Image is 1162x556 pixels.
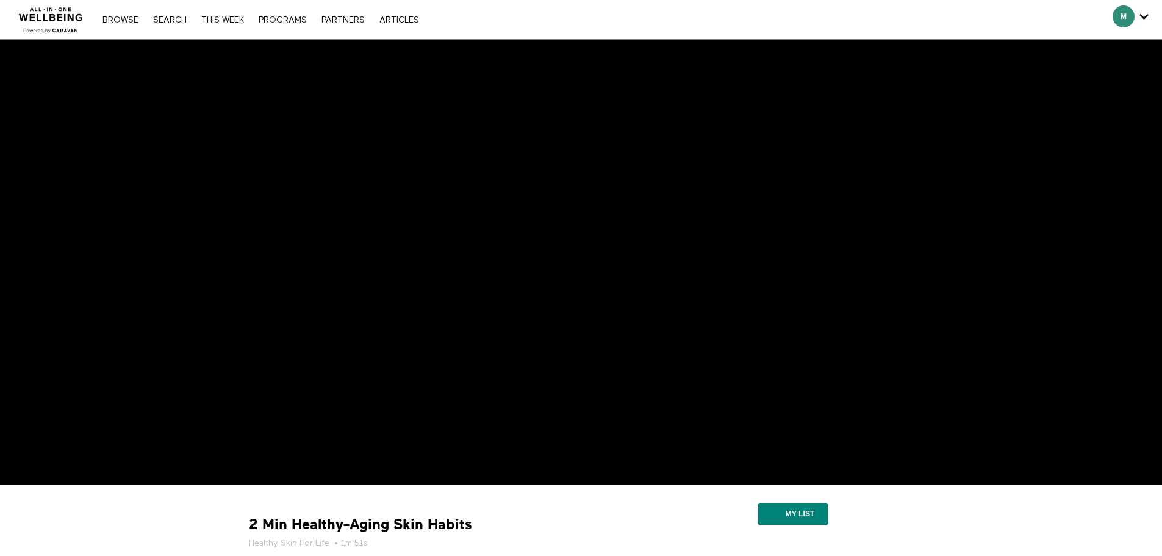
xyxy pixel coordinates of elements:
[96,16,145,24] a: Browse
[315,16,371,24] a: PARTNERS
[96,13,425,26] nav: Primary
[758,503,827,525] button: My list
[147,16,193,24] a: Search
[249,515,472,534] strong: 2 Min Healthy-Aging Skin Habits
[373,16,425,24] a: ARTICLES
[249,537,329,549] a: Healthy Skin For Life
[195,16,250,24] a: THIS WEEK
[249,537,658,549] h5: • 1m 51s
[253,16,313,24] a: PROGRAMS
